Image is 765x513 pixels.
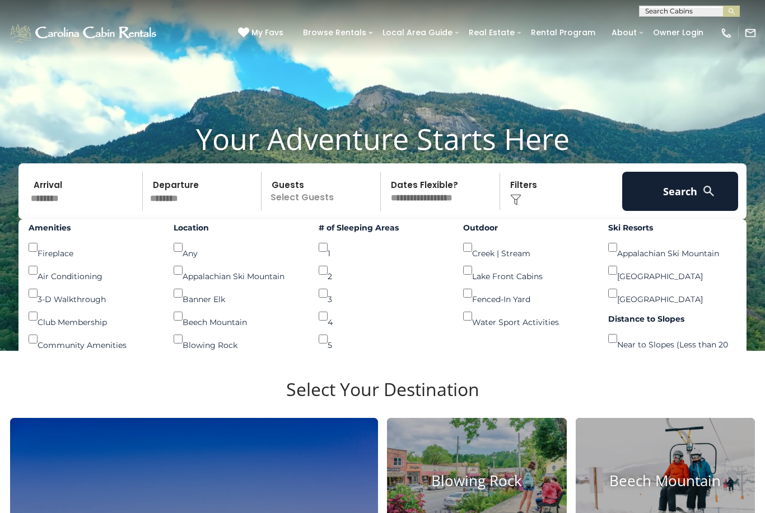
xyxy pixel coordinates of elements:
div: 5 [319,328,447,351]
div: Any [174,236,302,259]
div: Lake Front Cabins [463,259,591,282]
button: Search [622,172,738,211]
img: mail-regular-white.png [744,27,757,39]
div: Near to Slopes (Less than 20 Minutes) [608,327,736,361]
label: Location [174,222,302,233]
a: Rental Program [525,24,601,41]
div: Appalachian Ski Mountain [608,236,736,259]
div: Fenced-In Yard [463,282,591,305]
div: Dog Allowed [29,351,157,374]
label: Outdoor [463,222,591,233]
div: 2 [319,259,447,282]
a: My Favs [238,27,286,39]
div: [GEOGRAPHIC_DATA] [608,282,736,305]
h1: Your Adventure Starts Here [8,121,757,156]
div: Club Membership [29,305,157,328]
div: Banner Elk [174,282,302,305]
div: Community Amenities [29,328,157,351]
div: Water Sport Activities [463,305,591,328]
div: 3-D Walkthrough [29,282,157,305]
p: Select Guests [265,172,380,211]
label: Ski Resorts [608,222,736,233]
div: 3 [319,282,447,305]
h3: Select Your Destination [8,379,757,418]
img: search-regular-white.png [702,184,716,198]
a: About [606,24,642,41]
img: phone-regular-white.png [720,27,733,39]
img: White-1-1-2.png [8,22,160,44]
div: 6 or more [319,351,447,374]
span: My Favs [251,27,283,39]
label: # of Sleeping Areas [319,222,447,233]
div: Blowing Rock [174,328,302,351]
div: Blue Ridge Pkwy [174,351,302,374]
label: Amenities [29,222,157,233]
img: filter--v1.png [510,194,521,205]
a: Real Estate [463,24,520,41]
h4: Beech Mountain [576,472,755,490]
a: Local Area Guide [377,24,458,41]
a: Browse Rentals [297,24,372,41]
label: Distance to Slopes [608,313,736,324]
h4: Blowing Rock [387,472,567,490]
div: 4 [319,305,447,328]
div: [GEOGRAPHIC_DATA] [608,259,736,282]
div: Air Conditioning [29,259,157,282]
div: 1 [319,236,447,259]
div: Appalachian Ski Mountain [174,259,302,282]
a: Owner Login [647,24,709,41]
div: Fireplace [29,236,157,259]
div: Beech Mountain [174,305,302,328]
div: Creek | Stream [463,236,591,259]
